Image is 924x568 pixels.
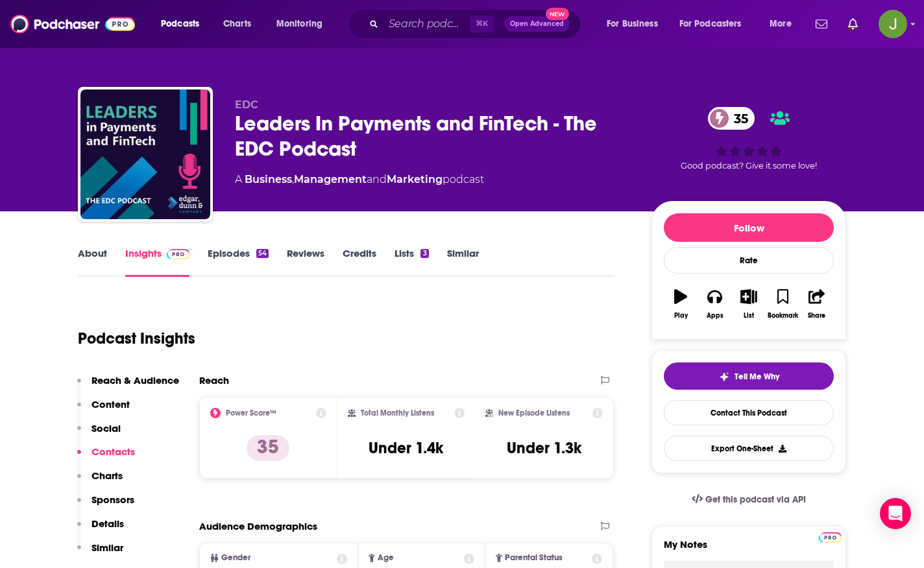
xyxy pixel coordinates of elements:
img: User Profile [879,10,907,38]
button: open menu [267,14,339,34]
span: and [367,173,387,185]
span: Open Advanced [510,21,564,27]
button: Follow [664,213,834,242]
span: ⌘ K [470,16,494,32]
a: Episodes54 [208,247,269,277]
h2: Reach [199,374,229,386]
div: List [744,312,754,320]
p: Social [91,422,121,434]
a: Lists3 [395,247,428,277]
div: 54 [256,249,269,258]
h3: Under 1.4k [369,438,443,458]
button: Charts [77,469,123,493]
a: Charts [215,14,259,34]
a: Get this podcast via API [681,484,816,515]
a: InsightsPodchaser Pro [125,247,189,277]
button: Play [664,281,698,327]
p: Charts [91,469,123,482]
a: Show notifications dropdown [810,13,833,35]
button: Reach & Audience [77,374,179,398]
span: Logged in as jon47193 [879,10,907,38]
label: My Notes [664,538,834,561]
span: Tell Me Why [735,372,779,382]
img: Podchaser Pro [167,249,189,259]
a: Credits [343,247,376,277]
span: Charts [223,15,251,33]
button: Show profile menu [879,10,907,38]
p: Content [91,398,130,410]
a: Marketing [387,173,443,185]
button: Contacts [77,445,135,469]
span: EDC [235,99,258,111]
a: Show notifications dropdown [843,13,863,35]
span: Age [378,554,394,562]
span: Gender [221,554,250,562]
h2: Power Score™ [226,408,276,418]
div: A podcast [235,172,484,187]
p: Details [91,517,124,530]
a: Pro website [819,530,842,543]
a: Similar [447,247,479,277]
a: 35 [708,107,755,130]
button: Details [77,517,124,541]
span: 35 [721,107,755,130]
p: Reach & Audience [91,374,179,386]
button: Bookmark [766,281,799,327]
span: For Podcasters [679,15,742,33]
span: Monitoring [276,15,322,33]
a: About [78,247,107,277]
span: Good podcast? Give it some love! [681,161,817,171]
span: Podcasts [161,15,199,33]
button: Open AdvancedNew [504,16,570,32]
button: tell me why sparkleTell Me Why [664,362,834,390]
span: More [770,15,792,33]
img: Leaders In Payments and FinTech - The EDC Podcast [80,89,210,219]
img: Podchaser Pro [819,532,842,543]
div: Open Intercom Messenger [880,498,911,529]
h1: Podcast Insights [78,329,195,348]
button: Export One-Sheet [664,436,834,461]
h2: New Episode Listens [498,408,570,418]
div: 3 [420,249,428,258]
p: 35 [247,435,289,461]
img: Podchaser - Follow, Share and Rate Podcasts [10,12,135,36]
a: Contact This Podcast [664,400,834,425]
img: tell me why sparkle [719,372,729,382]
h2: Total Monthly Listens [361,408,434,418]
input: Search podcasts, credits, & more... [383,14,470,34]
div: 35Good podcast? Give it some love! [651,99,846,179]
button: Share [800,281,834,327]
div: Bookmark [768,312,798,320]
a: Business [245,173,292,185]
a: Reviews [287,247,324,277]
h3: Under 1.3k [507,438,581,458]
div: Share [808,312,825,320]
p: Sponsors [91,493,134,506]
span: Parental Status [505,554,563,562]
button: open menu [760,14,808,34]
button: Content [77,398,130,422]
button: Sponsors [77,493,134,517]
span: Get this podcast via API [705,494,806,505]
button: open menu [152,14,216,34]
p: Contacts [91,445,135,458]
h2: Audience Demographics [199,520,317,532]
span: , [292,173,294,185]
a: Management [294,173,367,185]
div: Apps [707,312,723,320]
button: List [732,281,766,327]
p: Similar [91,541,123,554]
button: open menu [671,14,760,34]
div: Search podcasts, credits, & more... [360,9,593,39]
span: New [546,8,569,20]
button: open menu [598,14,674,34]
button: Similar [77,541,123,565]
div: Rate [664,247,834,274]
div: Play [674,312,688,320]
button: Social [77,422,121,446]
button: Apps [698,281,731,327]
span: For Business [607,15,658,33]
